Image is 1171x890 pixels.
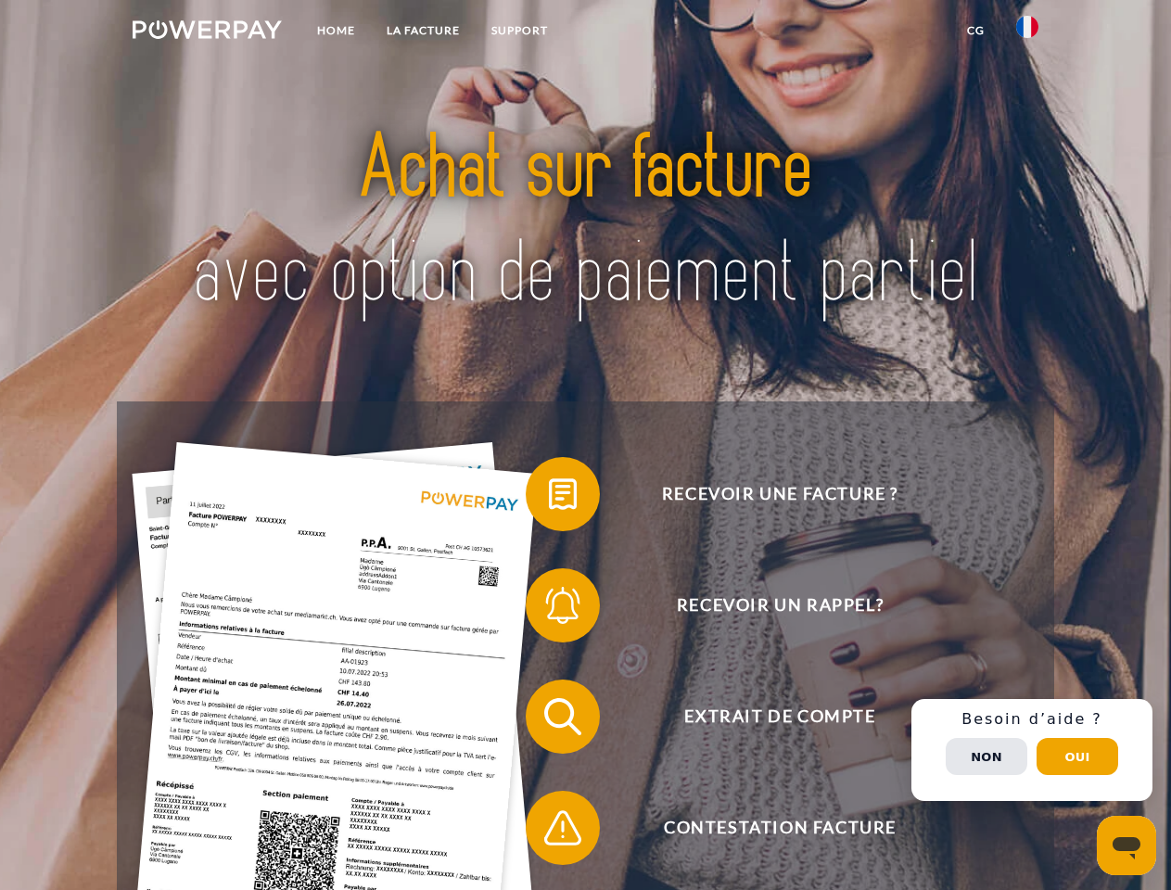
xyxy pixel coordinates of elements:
span: Recevoir un rappel? [553,568,1007,642]
a: Support [476,14,564,47]
button: Recevoir une facture ? [526,457,1008,531]
button: Extrait de compte [526,680,1008,754]
a: CG [951,14,1000,47]
img: title-powerpay_fr.svg [177,89,994,355]
button: Recevoir un rappel? [526,568,1008,642]
button: Oui [1037,738,1118,775]
span: Extrait de compte [553,680,1007,754]
h3: Besoin d’aide ? [923,710,1141,729]
div: Schnellhilfe [911,699,1152,801]
a: LA FACTURE [371,14,476,47]
img: qb_bell.svg [540,582,586,629]
img: fr [1016,16,1038,38]
a: Home [301,14,371,47]
img: logo-powerpay-white.svg [133,20,282,39]
span: Contestation Facture [553,791,1007,865]
button: Contestation Facture [526,791,1008,865]
img: qb_warning.svg [540,805,586,851]
img: qb_search.svg [540,693,586,740]
img: qb_bill.svg [540,471,586,517]
span: Recevoir une facture ? [553,457,1007,531]
iframe: Bouton de lancement de la fenêtre de messagerie [1097,816,1156,875]
button: Non [946,738,1027,775]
